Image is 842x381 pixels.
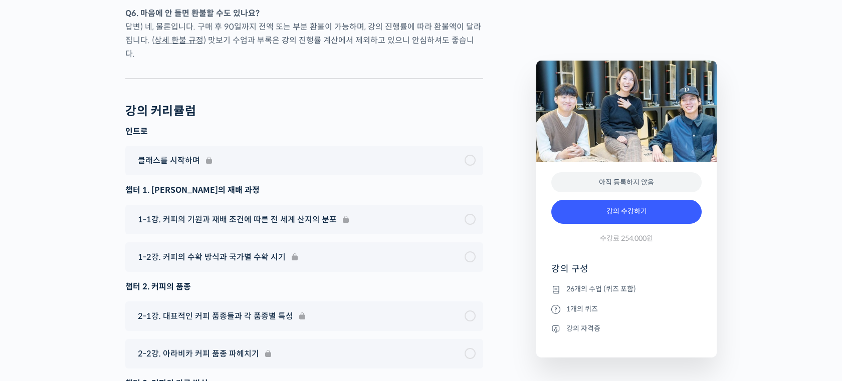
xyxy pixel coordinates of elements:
a: 홈 [3,310,66,335]
a: 상세 환불 규정 [154,35,203,46]
h2: 강의 커리큘럼 [125,104,196,119]
h4: 강의 구성 [551,263,702,283]
a: 강의 수강하기 [551,200,702,224]
p: 답변) 네, 물론입니다. 구매 후 90일까지 전액 또는 부분 환불이 가능하며, 강의 진행률에 따라 환불액이 달라집니다. ( ) 맛보기 수업과 부록은 강의 진행률 계산에서 제외... [125,7,483,61]
div: 아직 등록하지 않음 [551,172,702,193]
a: 대화 [66,310,129,335]
a: 설정 [129,310,192,335]
div: 챕터 1. [PERSON_NAME]의 재배 과정 [125,183,483,197]
li: 강의 자격증 [551,322,702,334]
strong: Q6. 마음에 안 들면 환불할 수도 있나요? [125,8,260,19]
li: 26개의 수업 (퀴즈 포함) [551,283,702,295]
div: 챕터 2. 커피의 품종 [125,280,483,293]
span: 대화 [92,325,104,333]
span: 설정 [155,325,167,333]
span: 홈 [32,325,38,333]
h3: 인트로 [125,126,483,137]
li: 1개의 퀴즈 [551,303,702,315]
span: 수강료 254,000원 [600,234,653,243]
